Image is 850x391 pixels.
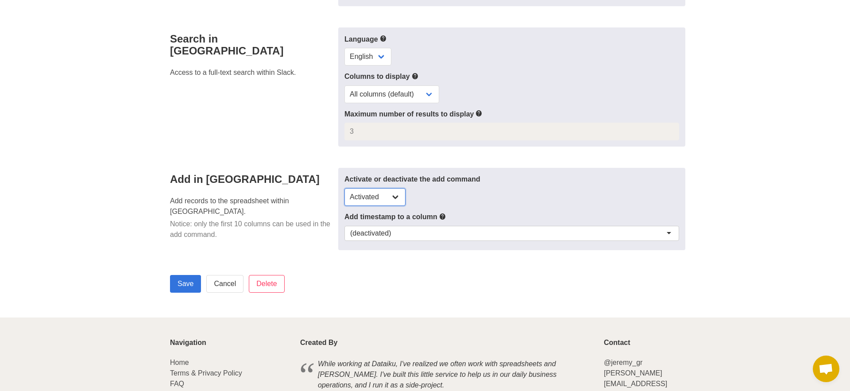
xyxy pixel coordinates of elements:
label: Add timestamp to a column [344,211,679,222]
p: Navigation [170,339,290,347]
div: (deactivated) [350,229,391,238]
p: Notice: only the first 10 columns can be used in the add command. [170,219,333,240]
h4: Add in [GEOGRAPHIC_DATA] [170,173,333,185]
p: Contact [604,339,680,347]
input: Save [170,275,201,293]
a: @jeremy_gr [604,359,642,366]
a: Cancel [206,275,243,293]
p: Access to a full-text search within Slack. [170,67,333,78]
p: Add records to the spreadsheet within [GEOGRAPHIC_DATA]. [170,196,333,217]
p: Created By [300,339,593,347]
label: Columns to display [344,71,679,82]
h4: Search in [GEOGRAPHIC_DATA] [170,33,333,57]
input: Delete [249,275,284,293]
label: Maximum number of results to display [344,108,679,120]
label: Language [344,34,679,45]
a: Terms & Privacy Policy [170,369,242,377]
label: Activate or deactivate the add command [344,174,679,185]
a: FAQ [170,380,184,387]
a: Home [170,359,189,366]
a: Open chat [813,356,839,382]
